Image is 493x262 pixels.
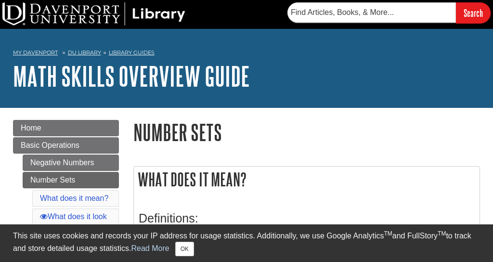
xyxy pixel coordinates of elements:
[139,211,475,225] h3: Definitions:
[21,141,79,149] span: Basic Operations
[68,49,101,56] a: DU Library
[2,2,185,26] img: DU Library
[13,49,58,57] a: My Davenport
[13,137,119,154] a: Basic Operations
[438,230,446,237] sup: TM
[384,230,392,237] sup: TM
[40,194,108,202] a: What does it mean?
[133,120,480,144] h1: Number Sets
[13,230,480,256] div: This site uses cookies and records your IP address for usage statistics. Additionally, we use Goo...
[131,244,169,252] a: Read More
[287,2,456,23] input: Find Articles, Books, & More...
[23,155,119,171] a: Negative Numbers
[456,2,491,23] input: Search
[134,167,480,192] h2: What does it mean?
[13,46,480,62] nav: breadcrumb
[287,2,491,23] form: Searches DU Library's articles, books, and more
[13,61,250,91] a: Math Skills Overview Guide
[175,242,194,256] button: Close
[40,212,107,232] a: What does it look like?
[23,172,119,188] a: Number Sets
[21,124,41,132] span: Home
[13,120,119,136] a: Home
[109,49,155,56] a: Library Guides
